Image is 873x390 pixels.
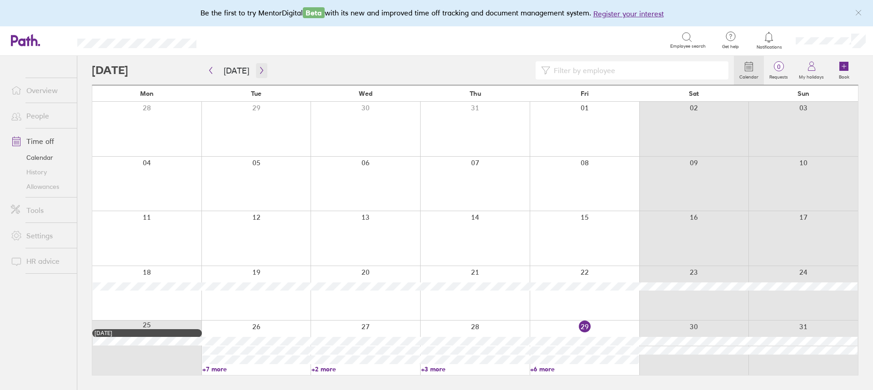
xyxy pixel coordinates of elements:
span: Sun [798,90,809,97]
a: Calendar [734,56,764,85]
a: History [4,165,77,179]
a: Allowances [4,179,77,194]
span: Beta [303,7,325,18]
span: 0 [764,63,793,70]
a: People [4,107,77,125]
span: Thu [470,90,481,97]
a: Calendar [4,150,77,165]
div: Search [221,36,244,44]
span: Wed [359,90,372,97]
a: Overview [4,81,77,99]
a: Book [829,56,858,85]
div: [DATE] [95,330,200,336]
label: Book [833,72,855,80]
span: Sat [689,90,699,97]
a: Notifications [754,31,784,50]
a: HR advice [4,252,77,270]
a: Settings [4,227,77,245]
span: Mon [140,90,154,97]
a: +7 more [202,365,311,373]
label: My holidays [793,72,829,80]
a: My holidays [793,56,829,85]
button: [DATE] [216,63,256,78]
a: +6 more [530,365,639,373]
span: Fri [581,90,589,97]
label: Calendar [734,72,764,80]
a: Time off [4,132,77,150]
div: Be the first to try MentorDigital with its new and improved time off tracking and document manage... [201,7,673,19]
a: +2 more [311,365,420,373]
span: Employee search [670,44,706,49]
span: Notifications [754,44,784,50]
button: Register your interest [593,8,664,19]
span: Tue [251,90,261,97]
span: Get help [716,44,745,49]
label: Requests [764,72,793,80]
a: +3 more [421,365,530,373]
input: Filter by employee [550,62,723,79]
a: 0Requests [764,56,793,85]
a: Tools [4,201,77,219]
